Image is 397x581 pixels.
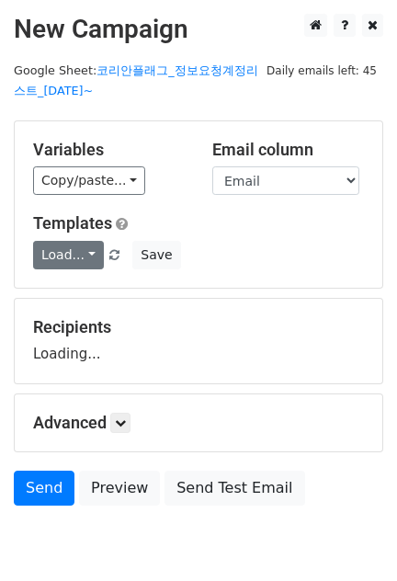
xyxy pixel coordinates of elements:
[14,63,258,98] a: 코리안플래그_정보요청계정리스트_[DATE]~
[33,241,104,269] a: Load...
[260,63,383,77] a: Daily emails left: 45
[260,61,383,81] span: Daily emails left: 45
[212,140,364,160] h5: Email column
[33,166,145,195] a: Copy/paste...
[33,413,364,433] h5: Advanced
[14,63,258,98] small: Google Sheet:
[164,471,304,506] a: Send Test Email
[79,471,160,506] a: Preview
[33,140,185,160] h5: Variables
[14,471,74,506] a: Send
[14,14,383,45] h2: New Campaign
[33,213,112,233] a: Templates
[132,241,180,269] button: Save
[33,317,364,337] h5: Recipients
[33,317,364,365] div: Loading...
